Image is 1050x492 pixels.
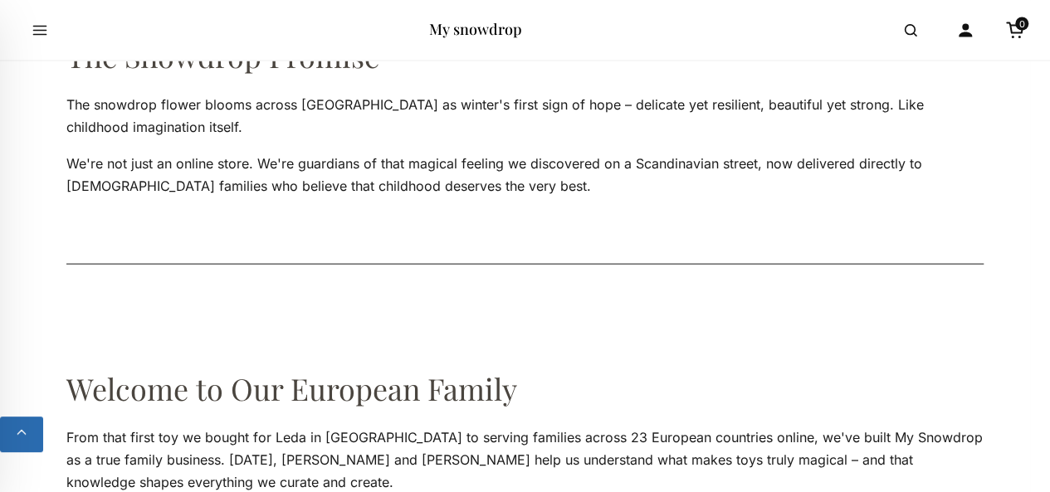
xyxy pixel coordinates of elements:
[429,18,522,38] a: My snowdrop
[887,7,934,53] button: Open search
[66,153,984,197] p: We're not just an online store. We're guardians of that magical feeling we discovered on a Scandi...
[66,38,984,74] h2: The Snowdrop Promise
[66,94,984,139] p: The snowdrop flower blooms across [GEOGRAPHIC_DATA] as winter's first sign of hope – delicate yet...
[17,7,63,53] button: Open menu
[947,12,984,48] a: Account
[1015,17,1028,30] span: 0
[997,12,1033,48] a: Cart
[66,371,984,407] h2: Welcome to Our European Family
